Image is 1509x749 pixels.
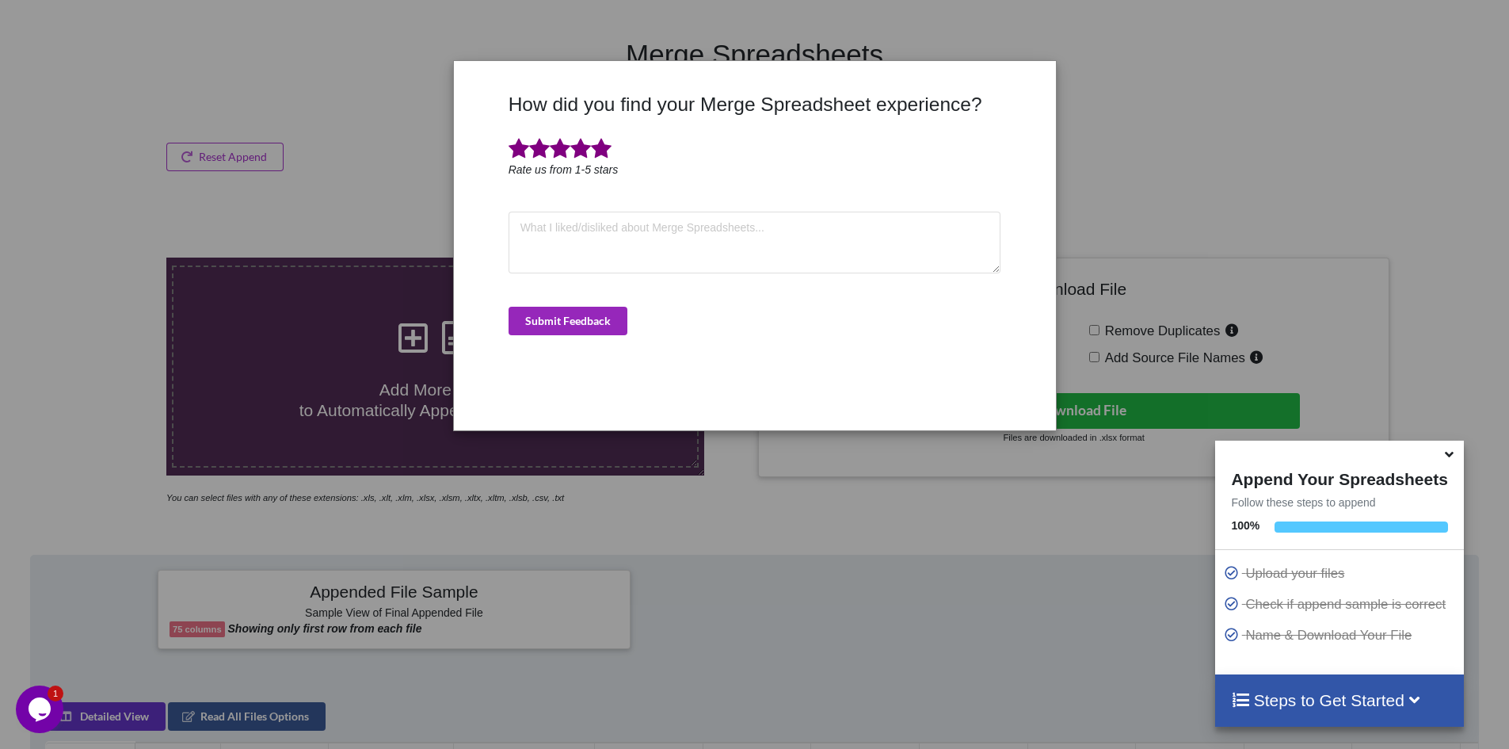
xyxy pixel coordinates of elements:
[1223,625,1459,645] p: Name & Download Your File
[16,686,67,733] iframe: chat widget
[1215,465,1463,489] h4: Append Your Spreadsheets
[1231,690,1447,710] h4: Steps to Get Started
[1231,519,1259,532] b: 100 %
[1215,495,1463,510] p: Follow these steps to append
[509,163,619,176] i: Rate us from 1-5 stars
[509,93,1001,116] h3: How did you find your Merge Spreadsheet experience?
[509,307,627,335] button: Submit Feedback
[1223,594,1459,614] p: Check if append sample is correct
[1223,564,1459,583] p: Upload your files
